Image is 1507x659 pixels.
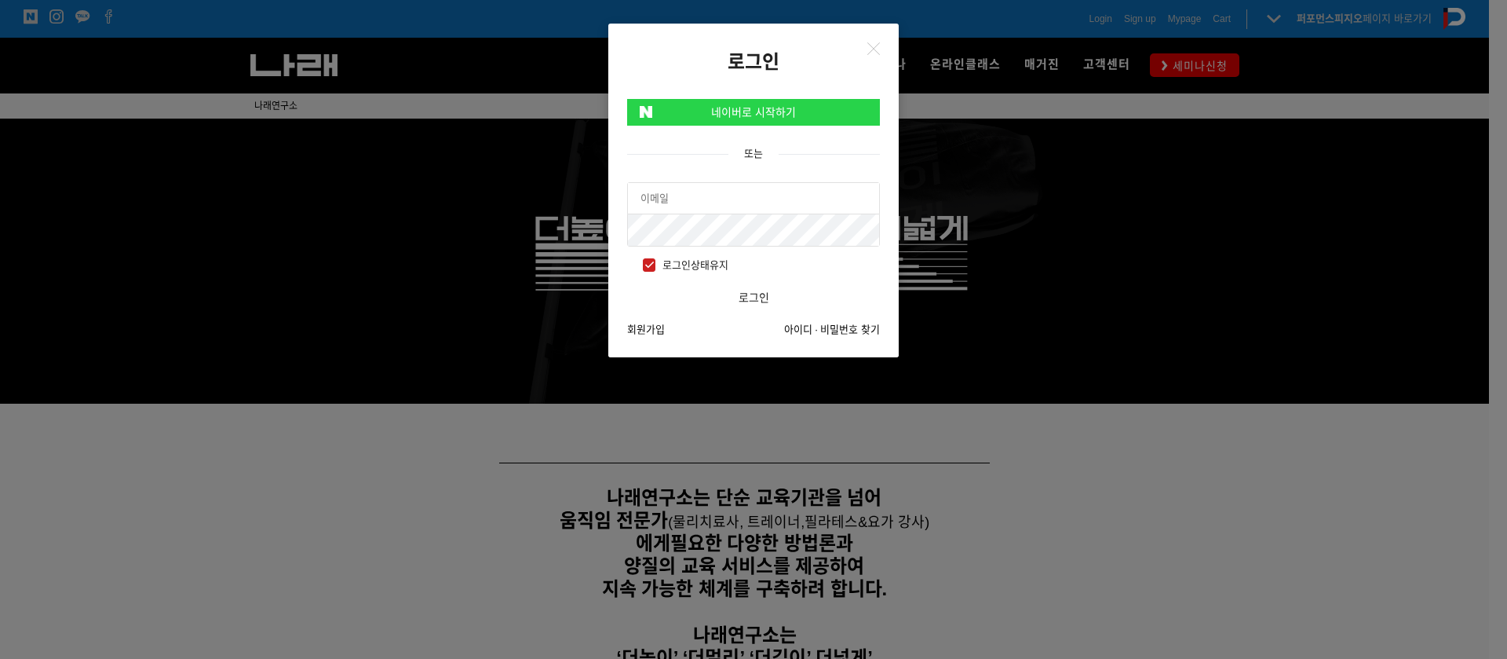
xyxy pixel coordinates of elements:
a: 회원가입 [627,321,665,339]
span: 로그인상태유지 [643,257,728,274]
button: 로그인 [627,282,880,313]
div: 또는 [627,145,880,163]
h2: 로그인 [608,51,899,74]
a: 네이버로 시작하기 [627,99,880,126]
input: 이메일 [628,183,879,214]
a: 아이디 · 비밀번호 찾기 [784,321,880,339]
